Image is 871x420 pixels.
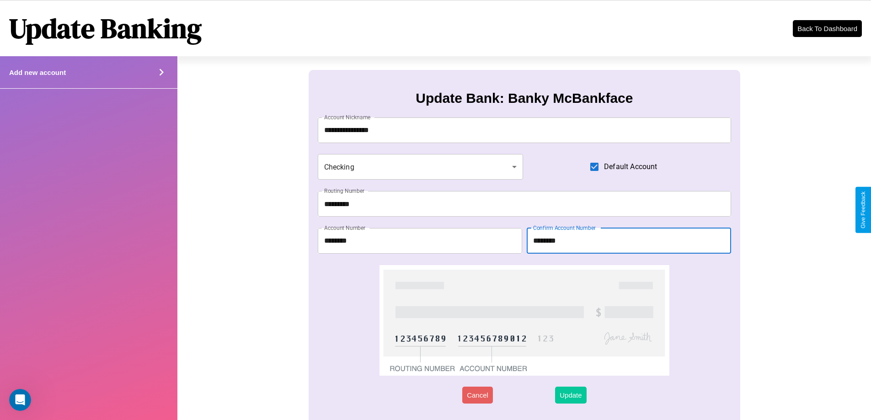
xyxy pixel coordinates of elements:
span: Default Account [604,161,657,172]
button: Back To Dashboard [793,20,862,37]
iframe: Intercom live chat [9,389,31,411]
label: Account Number [324,224,365,232]
button: Update [555,387,586,404]
button: Cancel [462,387,493,404]
label: Account Nickname [324,113,371,121]
h1: Update Banking [9,10,202,47]
h4: Add new account [9,69,66,76]
div: Checking [318,154,524,180]
div: Give Feedback [860,191,866,229]
label: Routing Number [324,187,364,195]
label: Confirm Account Number [533,224,596,232]
h3: Update Bank: Banky McBankface [416,90,633,106]
img: check [379,265,669,376]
